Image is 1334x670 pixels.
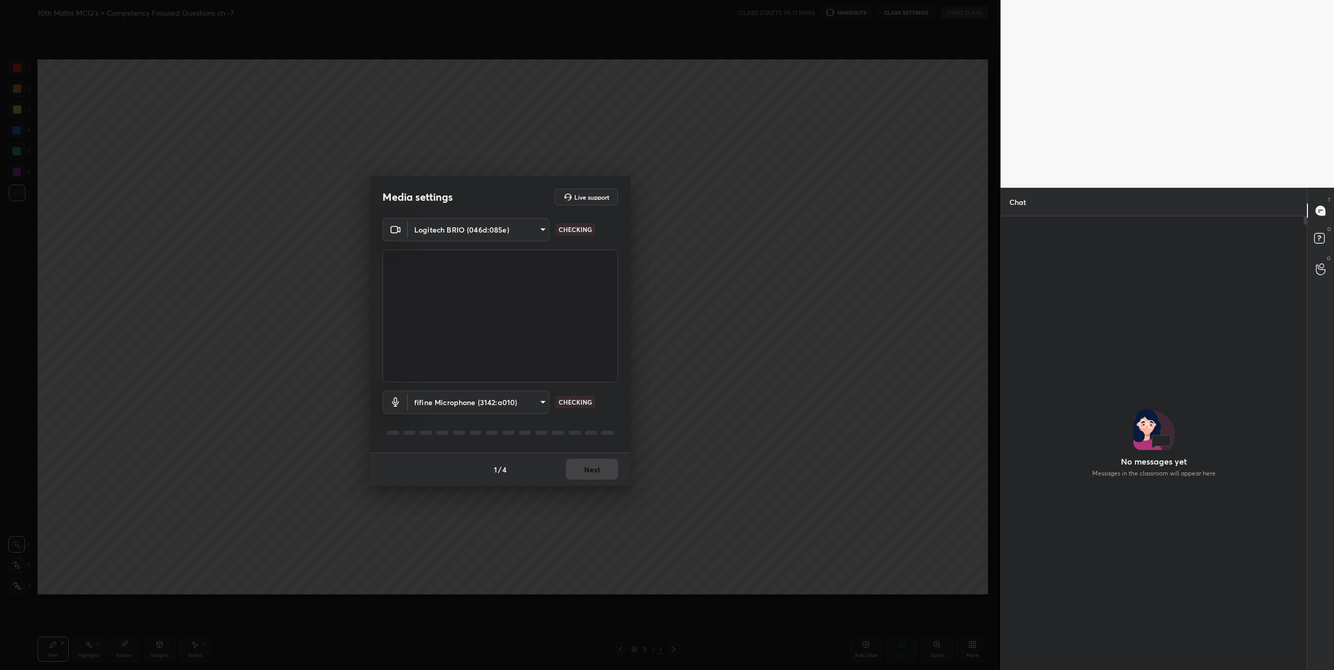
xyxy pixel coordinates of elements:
[1327,225,1331,233] p: D
[559,225,592,234] p: CHECKING
[494,464,497,475] h4: 1
[408,391,549,414] div: Logitech BRIO (046d:085e)
[498,464,501,475] h4: /
[408,218,549,241] div: Logitech BRIO (046d:085e)
[1328,196,1331,204] p: T
[1327,254,1331,262] p: G
[502,464,507,475] h4: 4
[382,190,453,204] h2: Media settings
[574,194,609,200] h5: Live support
[559,397,592,407] p: CHECKING
[1001,188,1034,216] p: Chat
